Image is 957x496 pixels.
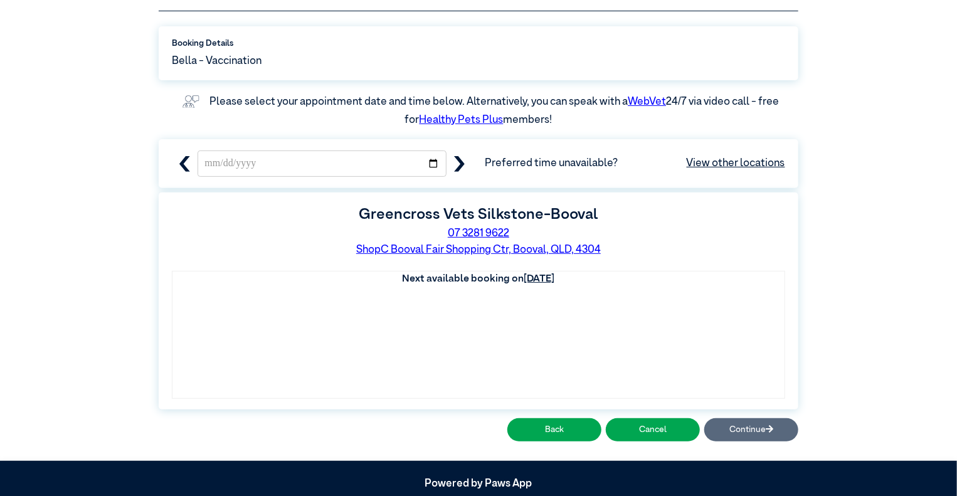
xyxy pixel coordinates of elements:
[628,97,666,107] a: WebVet
[172,53,262,70] span: Bella - Vaccination
[420,115,504,125] a: Healthy Pets Plus
[448,228,509,239] a: 07 3281 9622
[209,97,781,126] label: Please select your appointment date and time below. Alternatively, you can speak with a 24/7 via ...
[356,245,601,255] a: ShopC Booval Fair Shopping Ctr, Booval, QLD, 4304
[507,418,601,441] button: Back
[606,418,700,441] button: Cancel
[159,478,798,490] h5: Powered by Paws App
[524,274,555,284] u: [DATE]
[687,156,785,172] a: View other locations
[172,37,785,50] label: Booking Details
[485,156,785,172] span: Preferred time unavailable?
[172,272,785,287] th: Next available booking on
[178,91,204,112] img: vet
[359,207,598,222] label: Greencross Vets Silkstone-Booval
